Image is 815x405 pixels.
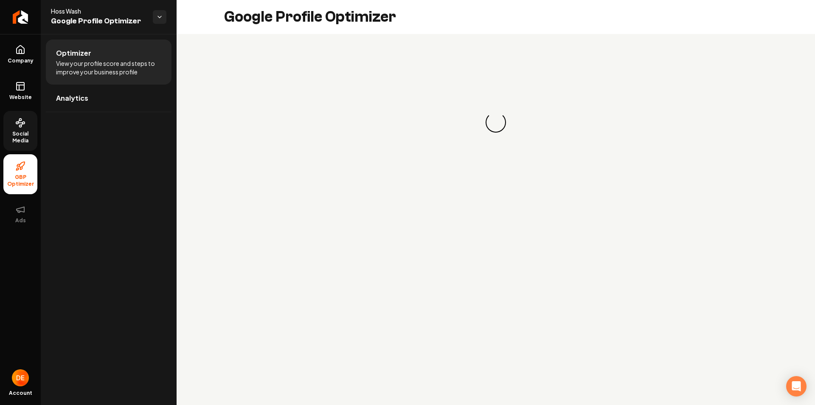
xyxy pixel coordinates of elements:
span: Social Media [3,130,37,144]
span: Google Profile Optimizer [51,15,146,27]
div: Loading [486,112,506,133]
button: Open user button [12,369,29,386]
a: Website [3,74,37,108]
span: GBP Optimizer [3,174,37,187]
a: Analytics [46,85,171,112]
span: Hoss Wash [51,7,146,15]
button: Ads [3,198,37,231]
span: Optimizer [56,48,91,58]
span: Website [6,94,35,101]
span: Ads [12,217,29,224]
h2: Google Profile Optimizer [224,8,396,25]
span: View your profile score and steps to improve your business profile [56,59,161,76]
img: Rebolt Logo [13,10,28,24]
div: Open Intercom Messenger [786,376,807,397]
span: Account [9,390,32,397]
span: Company [4,57,37,64]
img: Dylan Evanich [12,369,29,386]
span: Analytics [56,93,88,103]
a: Social Media [3,111,37,151]
a: Company [3,38,37,71]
